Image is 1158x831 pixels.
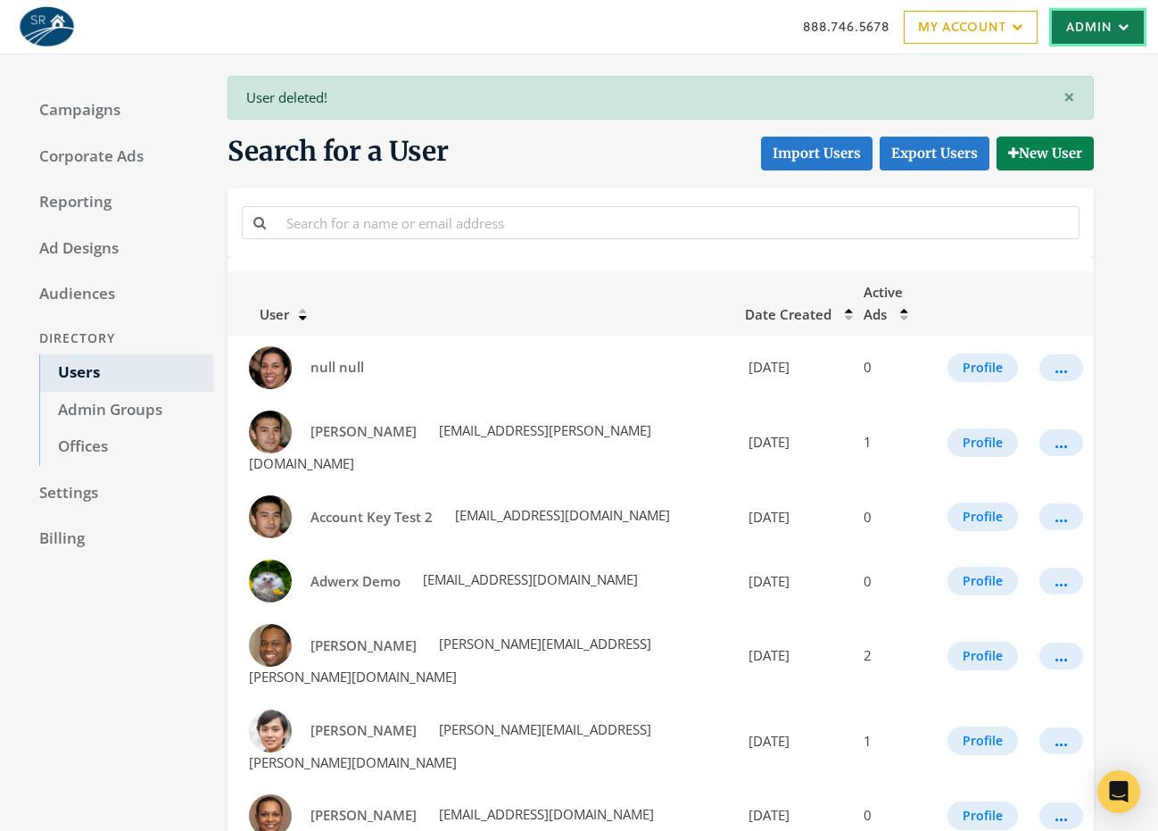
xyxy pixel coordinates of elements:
button: ... [1039,354,1083,381]
a: [PERSON_NAME] [299,415,428,448]
button: Profile [947,353,1018,382]
div: User deleted! [227,76,1094,120]
button: Profile [947,642,1018,670]
span: [PERSON_NAME] [310,422,417,440]
div: Directory [21,322,213,355]
span: Active Ads [864,283,903,322]
a: Reporting [21,184,213,221]
div: ... [1055,740,1068,742]
img: Aaron Campbell profile [249,411,292,453]
a: Settings [21,475,213,512]
span: [PERSON_NAME] [310,721,417,739]
div: ... [1055,516,1068,518]
span: Account Key Test 2 [310,508,433,526]
td: 2 [853,613,937,698]
a: Campaigns [21,92,213,129]
button: ... [1039,802,1083,829]
td: 0 [853,549,937,613]
a: My Account [904,11,1038,44]
a: null null [299,351,376,384]
button: ... [1039,429,1083,456]
td: [DATE] [734,613,853,698]
button: Import Users [761,137,873,170]
a: Ad Designs [21,230,213,268]
button: Close [1046,77,1093,119]
img: Arnold Reese profile [249,624,292,667]
span: [EMAIL_ADDRESS][DOMAIN_NAME] [435,805,654,823]
a: Users [39,354,213,392]
a: 888.746.5678 [803,17,889,36]
button: New User [997,137,1094,170]
td: 0 [853,485,937,549]
td: [DATE] [734,485,853,549]
button: Profile [947,727,1018,755]
button: Profile [947,802,1018,830]
a: Account Key Test 2 [299,501,444,534]
img: Brittany Cresswell profile [249,710,292,752]
td: [DATE] [734,336,853,400]
button: ... [1039,568,1083,594]
a: Admin Groups [39,392,213,429]
div: ... [1055,655,1068,657]
div: ... [1055,580,1068,582]
td: 1 [853,400,937,485]
img: null null profile [249,346,292,389]
div: ... [1055,815,1068,817]
span: [PERSON_NAME] [310,806,417,824]
a: Adwerx Demo [299,565,412,598]
div: ... [1055,367,1068,369]
button: Profile [947,503,1018,531]
a: [PERSON_NAME] [299,714,428,747]
span: [EMAIL_ADDRESS][DOMAIN_NAME] [419,570,638,588]
span: × [1063,83,1075,111]
span: [PERSON_NAME][EMAIL_ADDRESS][PERSON_NAME][DOMAIN_NAME] [249,635,651,686]
span: [PERSON_NAME][EMAIL_ADDRESS][PERSON_NAME][DOMAIN_NAME] [249,720,651,771]
span: User [238,305,289,323]
td: [DATE] [734,400,853,485]
a: Audiences [21,276,213,313]
button: ... [1039,503,1083,530]
img: Account Key Test 2 profile [249,495,292,538]
a: Offices [39,428,213,466]
button: ... [1039,643,1083,669]
button: Profile [947,567,1018,595]
i: Search for a name or email address [253,216,266,229]
span: Adwerx Demo [310,572,401,590]
div: Open Intercom Messenger [1097,770,1140,813]
a: Billing [21,520,213,558]
td: [DATE] [734,699,853,784]
a: Corporate Ads [21,138,213,176]
a: Admin [1052,11,1144,44]
img: Adwerx [14,4,79,49]
input: Search for a name or email address [276,206,1079,239]
a: Export Users [880,137,989,170]
span: Search for a User [227,134,449,170]
button: ... [1039,727,1083,754]
td: 1 [853,699,937,784]
img: Adwerx Demo profile [249,560,292,602]
td: 0 [853,336,937,400]
button: Profile [947,428,1018,457]
td: [DATE] [734,549,853,613]
span: null null [310,358,364,376]
div: ... [1055,442,1068,444]
span: [EMAIL_ADDRESS][PERSON_NAME][DOMAIN_NAME] [249,421,651,472]
span: [EMAIL_ADDRESS][DOMAIN_NAME] [451,506,670,524]
span: Date Created [745,305,831,323]
a: [PERSON_NAME] [299,629,428,662]
span: [PERSON_NAME] [310,636,417,654]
